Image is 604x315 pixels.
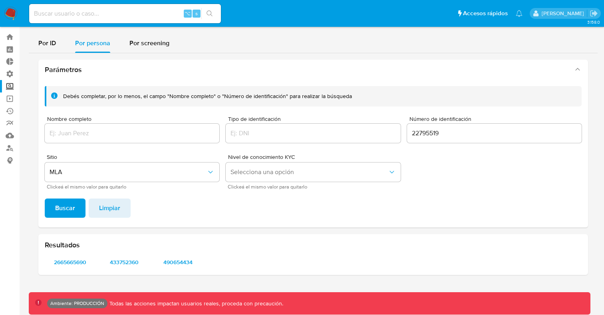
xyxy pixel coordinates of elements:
span: Accesos rápidos [463,9,508,18]
a: Salir [590,9,598,18]
span: s [195,10,198,17]
span: ⌥ [185,10,191,17]
input: Buscar usuario o caso... [29,8,221,19]
span: 3.158.0 [587,19,600,25]
a: Notificaciones [516,10,523,17]
p: Todas las acciones impactan usuarios reales, proceda con precaución. [107,300,283,307]
button: search-icon [201,8,218,19]
p: lucio.romano@mercadolibre.com [542,10,587,17]
p: Ambiente: PRODUCCIÓN [50,302,104,305]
